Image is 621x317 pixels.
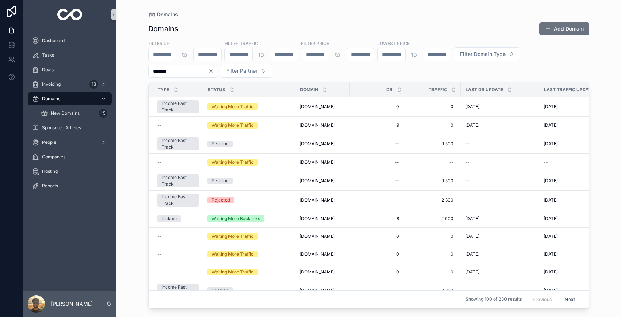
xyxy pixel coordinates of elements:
[414,269,454,275] span: 0
[544,122,558,128] span: [DATE]
[212,197,230,203] div: Rejected
[300,288,335,293] span: [DOMAIN_NAME]
[454,47,520,61] button: Select Button
[414,233,454,239] span: 0
[465,197,470,203] span: --
[28,78,112,91] a: Invoicing13
[300,159,335,165] span: [DOMAIN_NAME]
[162,194,194,207] div: Income Fast Track
[300,233,335,239] span: [DOMAIN_NAME]
[28,49,112,62] a: Tasks
[157,251,199,257] a: --
[411,138,456,150] a: 1 500
[157,122,162,128] span: --
[28,92,112,105] a: Domains
[386,87,393,93] span: DR
[544,197,558,203] span: [DATE]
[208,87,225,93] span: Status
[465,104,479,110] span: [DATE]
[28,136,112,149] a: People
[357,216,399,222] span: 8
[157,269,199,275] a: --
[301,40,329,46] label: Filter Price
[42,81,61,87] span: Invoicing
[207,287,291,294] a: Pending
[148,24,178,34] h1: Domains
[212,287,228,294] div: Pending
[207,197,291,203] a: Rejected
[414,251,454,257] span: 0
[354,138,402,150] a: --
[42,67,54,73] span: Deals
[465,159,470,165] span: --
[300,104,335,110] span: [DOMAIN_NAME]
[300,178,335,184] span: [DOMAIN_NAME]
[300,251,345,257] a: [DOMAIN_NAME]
[28,34,112,47] a: Dashboard
[465,288,535,293] a: --
[51,300,93,308] p: [PERSON_NAME]
[148,11,178,18] a: Domains
[466,297,522,302] span: Showing 100 of 230 results
[208,68,217,74] button: Clear
[300,216,345,222] a: [DOMAIN_NAME]
[162,100,194,113] div: Income Fast Track
[544,216,558,222] span: [DATE]
[300,216,335,222] span: [DOMAIN_NAME]
[544,178,615,184] a: [DATE]
[544,104,558,110] span: [DATE]
[157,174,199,187] a: Income Fast Track
[377,40,410,46] label: Lowest Price
[157,284,199,297] a: Income Fast Track
[544,141,615,147] a: [DATE]
[465,178,470,184] span: --
[157,251,162,257] span: --
[212,233,253,240] div: Waiting More Traffic
[544,288,615,293] a: [DATE]
[354,119,402,131] a: 9
[544,87,594,93] span: Last Traffic Update
[465,178,535,184] a: --
[300,141,345,147] a: [DOMAIN_NAME]
[300,269,345,275] a: [DOMAIN_NAME]
[226,67,257,74] span: Filter Partner
[414,216,454,222] span: 2 000
[411,231,456,242] a: 0
[23,29,116,202] div: scrollable content
[57,9,82,20] img: App logo
[357,104,399,110] span: 0
[207,159,291,166] a: Waiting More Traffic
[42,139,56,145] span: People
[300,288,345,293] a: [DOMAIN_NAME]
[465,197,535,203] a: --
[300,104,345,110] a: [DOMAIN_NAME]
[157,233,199,239] a: --
[414,122,454,128] span: 0
[220,64,272,78] button: Select Button
[300,122,345,128] a: [DOMAIN_NAME]
[411,119,456,131] a: 0
[465,141,470,147] span: --
[162,174,194,187] div: Income Fast Track
[42,183,58,189] span: Reports
[42,168,58,174] span: Hosting
[544,141,558,147] span: [DATE]
[28,179,112,192] a: Reports
[212,159,253,166] div: Waiting More Traffic
[354,194,402,206] a: --
[357,233,399,239] span: 0
[157,215,199,222] a: Linkme
[207,269,291,275] a: Waiting More Traffic
[259,50,264,59] p: to
[465,233,479,239] span: [DATE]
[224,40,258,46] label: Filter Traffic
[465,216,535,222] a: [DATE]
[414,197,454,203] span: 2 300
[395,141,399,147] div: --
[300,141,335,147] span: [DOMAIN_NAME]
[544,178,558,184] span: [DATE]
[157,137,199,150] a: Income Fast Track
[157,194,199,207] a: Income Fast Track
[162,284,194,297] div: Income Fast Track
[28,121,112,134] a: Sponsored Articles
